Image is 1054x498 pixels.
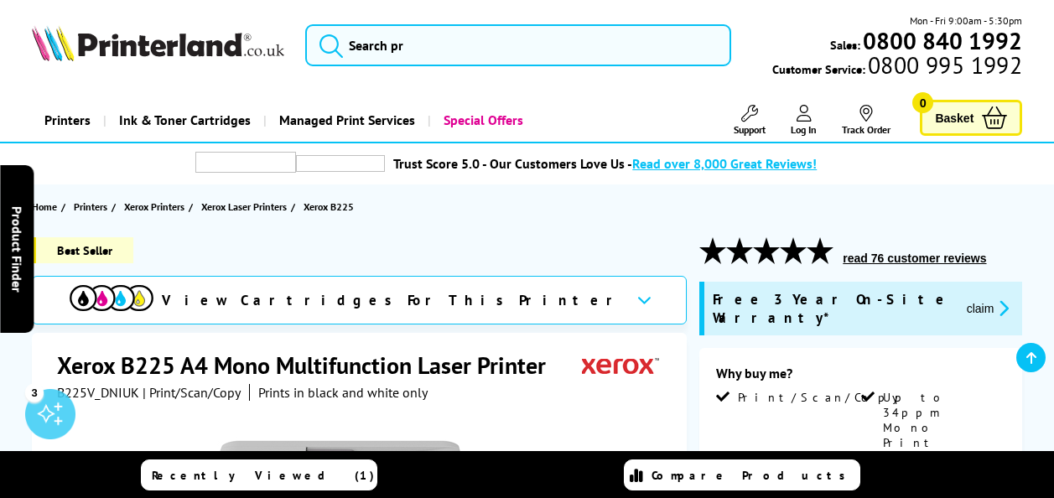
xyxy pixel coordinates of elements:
a: Home [32,198,61,215]
a: Track Order [842,105,890,136]
span: Xerox Printers [124,198,184,215]
img: cmyk-icon.svg [70,285,153,311]
a: Xerox Laser Printers [201,198,291,215]
div: 3 [25,383,44,402]
img: trustpilot rating [195,152,296,173]
span: Recently Viewed (1) [152,468,375,483]
img: Printerland Logo [32,25,284,61]
a: Xerox Printers [124,198,189,215]
span: Print/Scan/Copy [738,390,911,405]
a: Recently Viewed (1) [141,459,377,490]
a: Xerox B225 [304,198,358,215]
span: Customer Service: [772,57,1022,77]
span: 0800 995 1992 [865,57,1022,73]
a: 0800 840 1992 [860,33,1022,49]
a: Special Offers [428,99,536,142]
img: trustpilot rating [296,155,385,172]
span: Basket [935,106,974,129]
span: Up to 34ppm Mono Print [883,390,1003,450]
a: Compare Products [624,459,860,490]
span: Log In [791,123,817,136]
span: Home [32,198,57,215]
span: Read over 8,000 Great Reviews! [632,155,817,172]
span: Best Seller [32,237,133,263]
span: Xerox B225 [304,198,354,215]
img: Xerox [582,350,659,381]
a: Trust Score 5.0 - Our Customers Love Us -Read over 8,000 Great Reviews! [393,155,817,172]
button: promo-description [962,298,1015,318]
i: Prints in black and white only [258,384,428,401]
button: read 76 customer reviews [838,251,991,266]
span: Sales: [830,37,860,53]
span: Ink & Toner Cartridges [119,99,251,142]
a: Basket 0 [920,100,1022,136]
a: Printers [74,198,112,215]
span: 0 [912,92,933,113]
span: Xerox Laser Printers [201,198,287,215]
a: Printers [32,99,103,142]
span: Mon - Fri 9:00am - 5:30pm [910,13,1022,29]
a: Printerland Logo [32,25,284,65]
b: 0800 840 1992 [863,25,1022,56]
span: Compare Products [652,468,854,483]
h1: Xerox B225 A4 Mono Multifunction Laser Printer [57,350,563,381]
span: B225V_DNIUK [57,384,139,401]
span: Product Finder [8,206,25,293]
input: Search pr [305,24,731,66]
a: Ink & Toner Cartridges [103,99,263,142]
a: Log In [791,105,817,136]
span: Printers [74,198,107,215]
a: Managed Print Services [263,99,428,142]
span: Free 3 Year On-Site Warranty* [713,290,953,327]
div: Why buy me? [716,365,1005,390]
span: Support [734,123,766,136]
span: | Print/Scan/Copy [143,384,241,401]
a: Support [734,105,766,136]
span: View Cartridges For This Printer [162,291,623,309]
